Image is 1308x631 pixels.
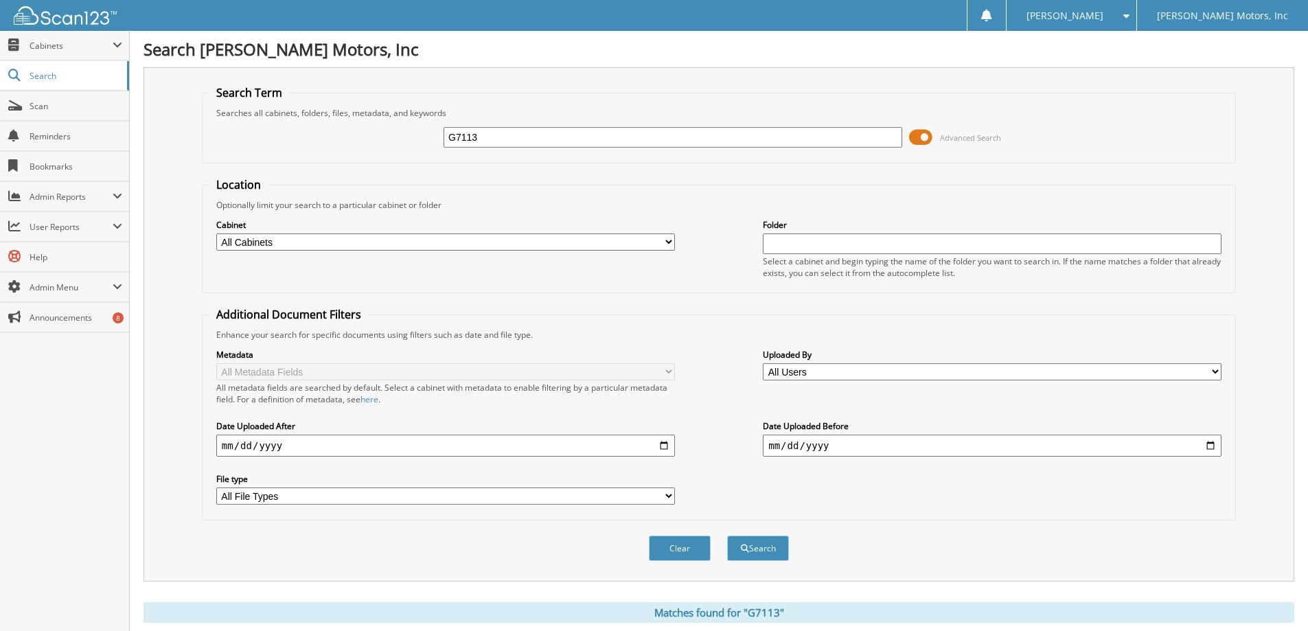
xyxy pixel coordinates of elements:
[209,329,1228,341] div: Enhance your search for specific documents using filters such as date and file type.
[216,349,675,360] label: Metadata
[727,536,789,561] button: Search
[209,307,368,322] legend: Additional Document Filters
[30,312,122,323] span: Announcements
[30,70,120,82] span: Search
[216,420,675,432] label: Date Uploaded After
[113,312,124,323] div: 8
[209,107,1228,119] div: Searches all cabinets, folders, files, metadata, and keywords
[30,221,113,233] span: User Reports
[360,393,378,405] a: here
[30,130,122,142] span: Reminders
[940,133,1001,143] span: Advanced Search
[209,85,289,100] legend: Search Term
[30,191,113,203] span: Admin Reports
[209,177,268,192] legend: Location
[763,435,1221,457] input: end
[1026,12,1103,20] span: [PERSON_NAME]
[763,349,1221,360] label: Uploaded By
[30,40,113,51] span: Cabinets
[216,473,675,485] label: File type
[30,282,113,293] span: Admin Menu
[216,435,675,457] input: start
[1157,12,1288,20] span: [PERSON_NAME] Motors, Inc
[649,536,711,561] button: Clear
[763,420,1221,432] label: Date Uploaded Before
[216,219,675,231] label: Cabinet
[216,382,675,405] div: All metadata fields are searched by default. Select a cabinet with metadata to enable filtering b...
[30,251,122,263] span: Help
[144,602,1294,623] div: Matches found for "G7113"
[763,255,1221,279] div: Select a cabinet and begin typing the name of the folder you want to search in. If the name match...
[30,100,122,112] span: Scan
[144,38,1294,60] h1: Search [PERSON_NAME] Motors, Inc
[30,161,122,172] span: Bookmarks
[209,199,1228,211] div: Optionally limit your search to a particular cabinet or folder
[14,6,117,25] img: scan123-logo-white.svg
[763,219,1221,231] label: Folder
